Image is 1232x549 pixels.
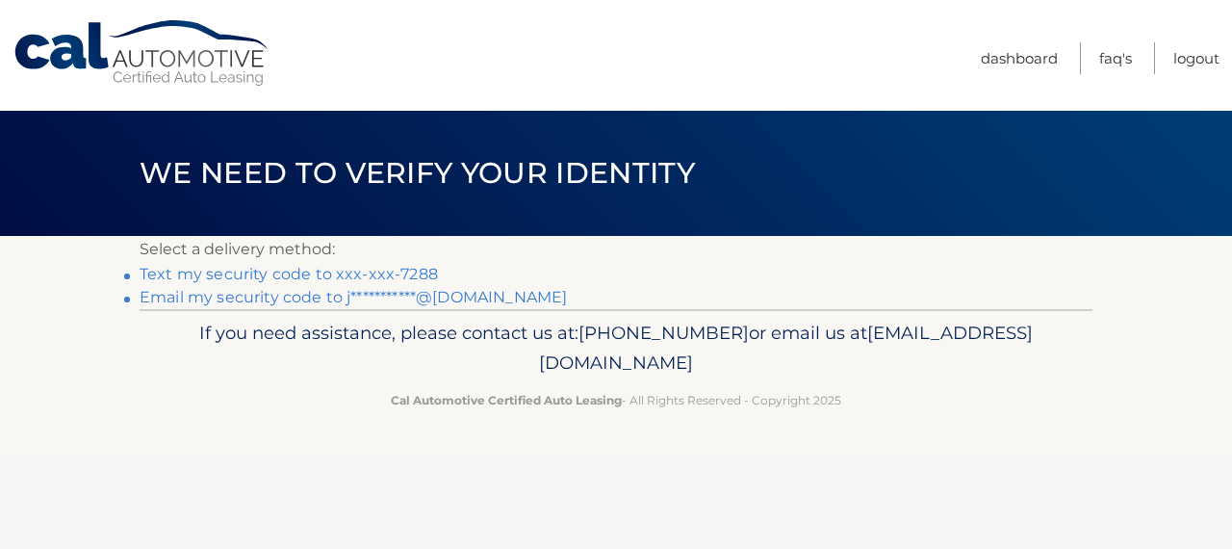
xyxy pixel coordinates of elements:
[1099,42,1132,74] a: FAQ's
[981,42,1058,74] a: Dashboard
[140,265,438,283] a: Text my security code to xxx-xxx-7288
[13,19,272,88] a: Cal Automotive
[152,318,1080,379] p: If you need assistance, please contact us at: or email us at
[140,155,695,191] span: We need to verify your identity
[578,322,749,344] span: [PHONE_NUMBER]
[140,236,1092,263] p: Select a delivery method:
[152,390,1080,410] p: - All Rights Reserved - Copyright 2025
[391,393,622,407] strong: Cal Automotive Certified Auto Leasing
[1173,42,1219,74] a: Logout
